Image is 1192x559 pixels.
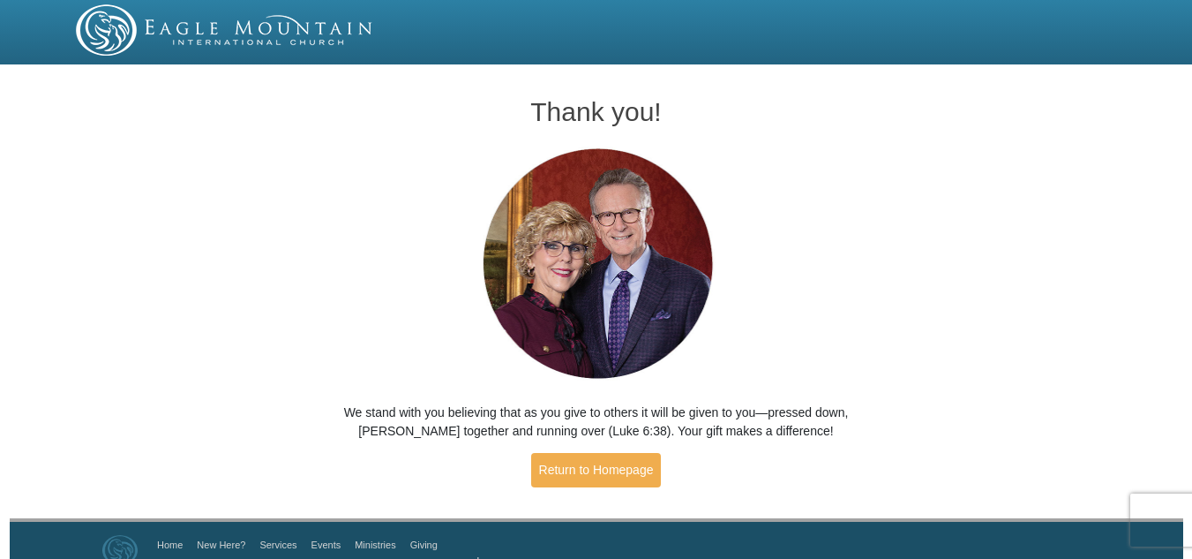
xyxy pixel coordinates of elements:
[531,453,662,487] a: Return to Homepage
[307,404,885,441] p: We stand with you believing that as you give to others it will be given to you—pressed down, [PER...
[307,97,885,126] h1: Thank you!
[410,540,438,550] a: Giving
[355,540,395,550] a: Ministries
[197,540,245,550] a: New Here?
[311,540,341,550] a: Events
[76,4,374,56] img: EMIC
[259,540,296,550] a: Services
[466,143,726,386] img: Pastors George and Terri Pearsons
[157,540,183,550] a: Home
